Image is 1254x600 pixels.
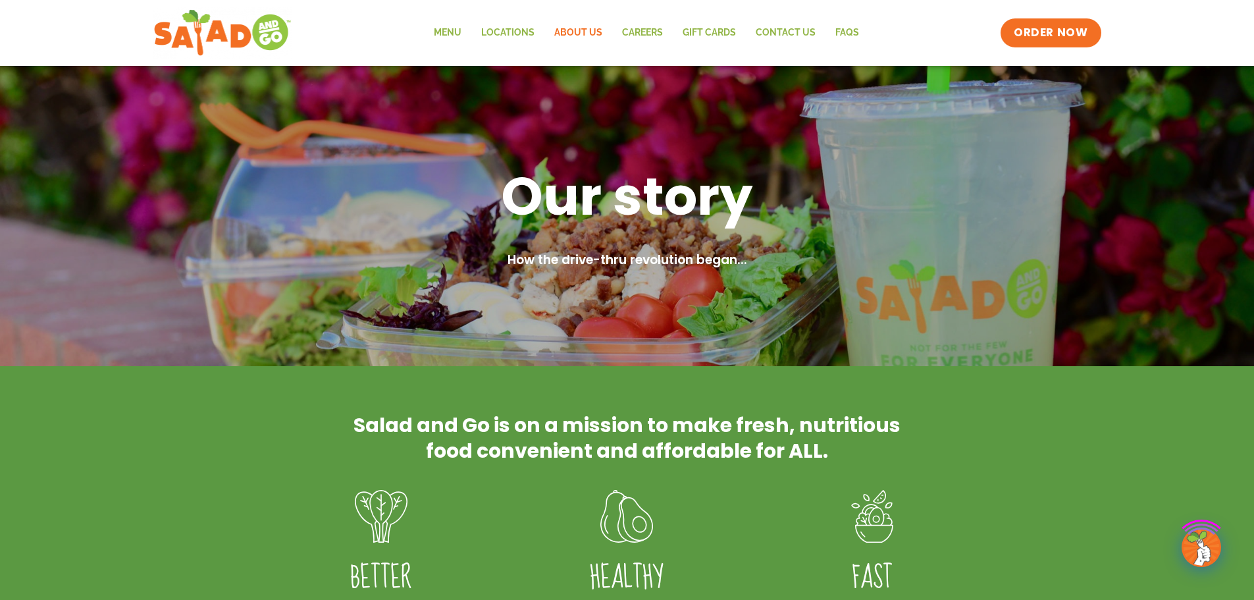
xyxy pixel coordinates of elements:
[1014,25,1087,41] span: ORDER NOW
[278,560,484,597] h4: Better
[424,18,869,48] nav: Menu
[1001,18,1101,47] a: ORDER NOW
[544,18,612,48] a: About Us
[285,251,970,270] h2: How the drive-thru revolution began...
[746,18,825,48] a: Contact Us
[471,18,544,48] a: Locations
[523,560,729,597] h4: Healthy
[825,18,869,48] a: FAQs
[769,560,975,597] h4: FAST
[153,7,292,59] img: new-SAG-logo-768×292
[424,18,471,48] a: Menu
[673,18,746,48] a: GIFT CARDS
[612,18,673,48] a: Careers
[285,162,970,231] h1: Our story
[351,412,904,464] h2: Salad and Go is on a mission to make fresh, nutritious food convenient and affordable for ALL.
